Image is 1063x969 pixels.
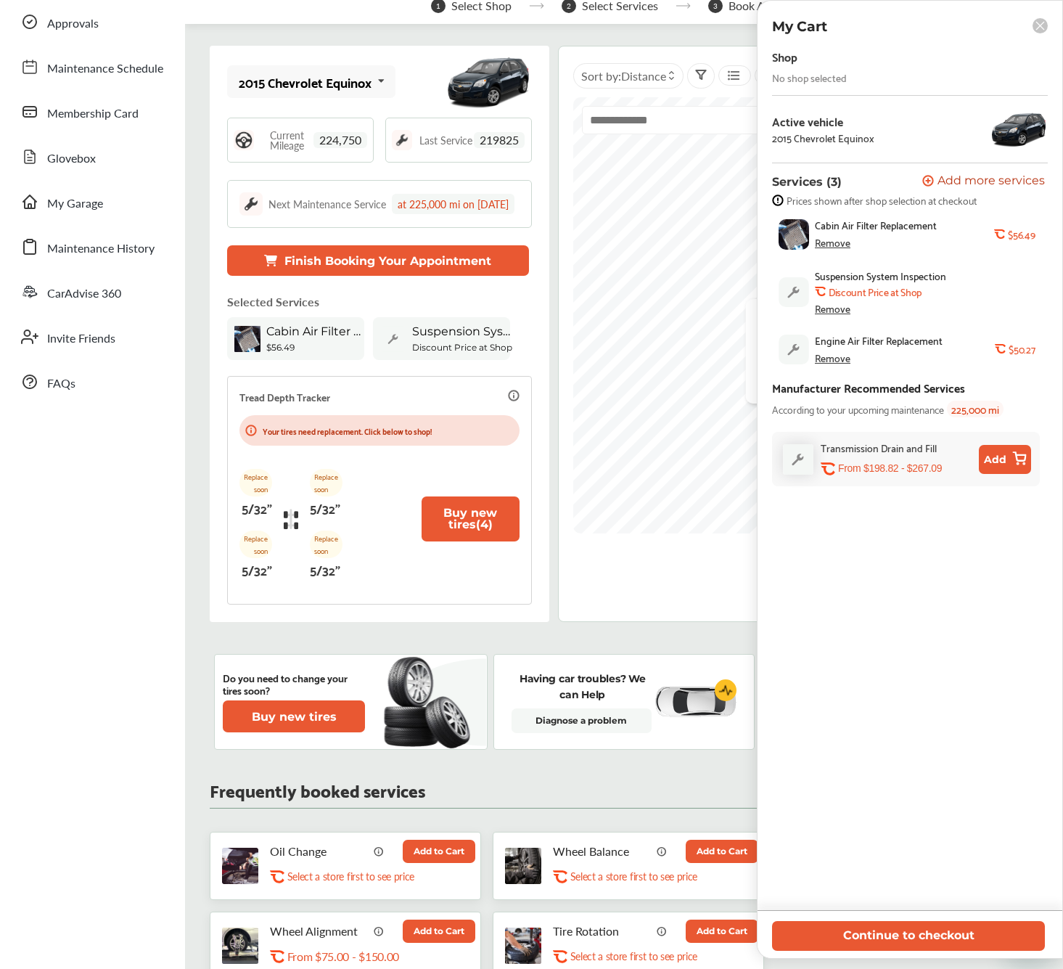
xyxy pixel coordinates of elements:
button: Continue to checkout [772,921,1045,951]
div: at 225,000 mi on [DATE] [392,194,514,214]
span: Suspension System Inspection [412,324,514,338]
span: CarAdvise 360 [47,285,121,303]
img: info_icon_vector.svg [374,846,384,856]
img: info_icon_vector.svg [657,846,667,856]
div: Shop [772,46,797,66]
button: Buy new tires [223,700,365,732]
span: Distance [621,68,666,84]
p: Select a store first to see price [570,949,697,963]
span: Glovebox [47,150,96,168]
b: $56.49 [266,342,295,353]
div: Remove [815,352,850,364]
p: Do you need to change your tires soon? [223,671,365,696]
div: 2015 Chevrolet Equinox [772,132,874,144]
p: From $198.82 - $267.09 [838,462,942,475]
img: default_wrench_icon.d1a43860.svg [783,444,813,474]
span: Invite Friends [47,330,115,348]
span: Membership Card [47,105,139,123]
span: Maintenance History [47,240,155,258]
a: Buy new tires [223,700,368,732]
span: FAQs [47,375,75,393]
div: Manufacturer Recommended Services [772,377,965,397]
p: My Cart [772,18,827,35]
img: 9820_st0640_046.jpg [990,107,1048,151]
button: Add to Cart [403,920,475,943]
p: Select a store first to see price [287,870,414,883]
button: Add to Cart [686,920,758,943]
span: Last Service [419,135,472,145]
p: From $75.00 - $150.00 [287,949,399,963]
b: $56.49 [1008,229,1035,240]
div: Remove [815,303,850,314]
a: Approvals [13,3,171,41]
span: Prices shown after shop selection at checkout [787,195,977,206]
button: Finish Booking Your Appointment [227,245,529,276]
p: Selected Services [227,293,319,310]
div: Transmission Drain and Fill [821,439,937,456]
img: tire-wheel-balance-thumb.jpg [505,848,541,884]
p: Replace soon [310,531,342,558]
div: 2015 Chevrolet Equinox [239,75,372,89]
p: Services (3) [772,175,842,189]
p: Wheel Alignment [270,924,369,938]
a: Add more services [922,175,1048,189]
span: Cabin Air Filter Replacement [815,219,937,231]
button: Add [979,445,1031,474]
p: 5/32" [310,496,340,519]
span: 225,000 mi [947,401,1004,417]
img: logo-firestone.png [754,420,792,466]
span: Maintenance Schedule [47,60,163,78]
div: Remove [815,237,850,248]
img: cabin-air-filter-replacement-thumb.jpg [234,326,260,352]
img: stepper-arrow.e24c07c6.svg [529,3,544,9]
div: Next Maintenance Service [268,197,386,211]
button: Add to Cart [403,840,475,863]
p: Replace soon [310,469,342,496]
span: Engine Air Filter Replacement [815,335,943,346]
span: Current Mileage [261,130,313,150]
p: 5/32" [242,496,272,519]
a: My Garage [13,183,171,221]
a: Maintenance History [13,228,171,266]
button: Add more services [922,175,1045,189]
span: Sort by : [581,68,666,84]
a: CarAdvise 360 [13,273,171,311]
img: cardiogram-logo.18e20815.svg [715,679,736,701]
img: default_wrench_icon.d1a43860.svg [779,277,809,307]
span: Add more services [937,175,1045,189]
a: Diagnose a problem [512,708,652,733]
p: Oil Change [270,844,369,858]
p: Wheel Balance [553,844,652,858]
div: Map marker [754,420,790,466]
img: mobile_9820_st0640_046.jpg [445,49,532,115]
div: Active vehicle [772,115,874,128]
img: maintenance_logo [392,130,412,150]
p: Your tires need replacement. Click below to shop! [263,424,432,438]
span: Approvals [47,15,99,33]
p: Replace soon [239,531,272,558]
b: $50.27 [1009,343,1035,355]
p: Select a store first to see price [570,870,697,883]
p: Frequently booked services [210,782,425,796]
p: Having car troubles? We can Help [512,671,654,703]
img: tire-rotation-thumb.jpg [505,928,541,964]
img: tire_track_logo.b900bcbc.svg [284,509,299,529]
img: info-strock.ef5ea3fe.svg [772,195,784,206]
img: steering_logo [234,130,254,150]
p: Tire Rotation [553,924,652,938]
img: new-tire.a0c7fe23.svg [382,650,478,753]
img: info_icon_vector.svg [374,925,384,936]
b: Discount Price at Shop [829,286,922,298]
div: Loading... [746,299,842,404]
span: My Garage [47,195,103,213]
img: default_wrench_icon.d1a43860.svg [380,326,406,352]
p: Tread Depth Tracker [239,388,330,405]
a: FAQs [13,363,171,401]
a: Membership Card [13,93,171,131]
p: 5/32" [242,558,272,581]
span: Suspension System Inspection [815,270,946,282]
img: info_icon_vector.svg [657,925,667,936]
p: 5/32" [310,558,340,581]
b: Discount Price at Shop [412,342,512,353]
a: Invite Friends [13,318,171,356]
